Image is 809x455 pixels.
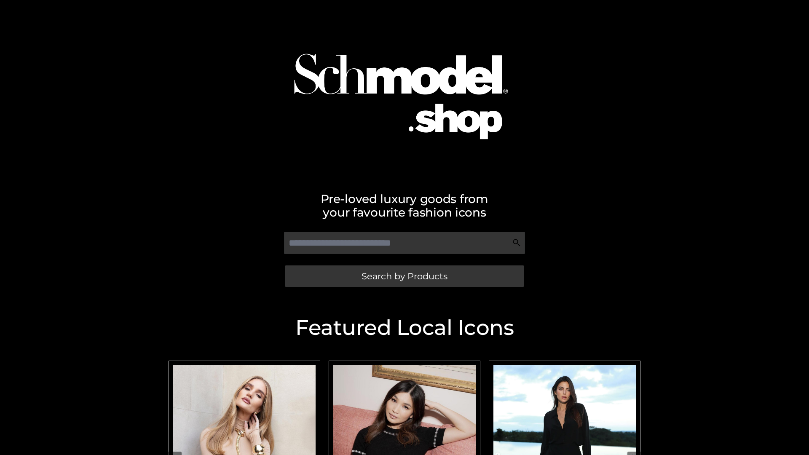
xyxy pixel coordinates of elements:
a: Search by Products [285,265,524,287]
h2: Pre-loved luxury goods from your favourite fashion icons [164,192,645,219]
img: Search Icon [512,238,521,247]
span: Search by Products [362,272,447,281]
h2: Featured Local Icons​ [164,317,645,338]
